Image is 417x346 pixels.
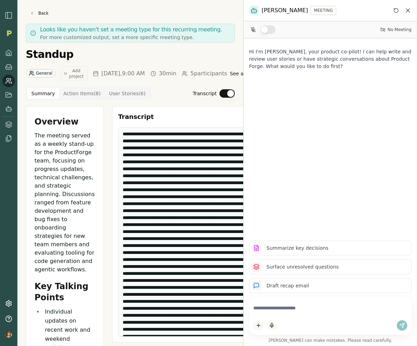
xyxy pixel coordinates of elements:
h1: Standup [26,48,74,61]
button: Help [2,313,15,325]
button: User Stories ( 6 ) [105,88,150,99]
button: Summary [27,88,59,99]
button: Draft recap email [249,278,411,293]
button: Summarize key decisions [249,241,411,255]
span: [DATE] , 9:00 AM [101,69,145,78]
button: Reset conversation [392,6,400,15]
p: The meeting served as a weekly stand-up for the ProductForge team, focusing on progress updates, ... [34,131,95,274]
span: 5 participants [190,69,227,78]
button: See all [230,70,246,77]
p: Draft recap email [267,282,309,289]
button: Action Items ( 8 ) [59,88,105,99]
div: General [26,69,55,77]
p: Looks like you haven't set a meeting type for this recurring meeting. [40,25,222,34]
p: For more customized output, set a more specific meeting type. [40,34,222,41]
button: Surface unresolved questions [249,259,411,274]
span: No Meeting [387,27,411,32]
label: Transcript [193,90,217,97]
button: Add project [61,66,87,81]
span: [PERSON_NAME] can make mistakes. Please read carefully. [249,338,411,343]
p: Summarize key decisions [267,245,329,252]
h2: Key Talking Points [34,281,95,303]
button: Start dictation [267,320,277,331]
button: General [26,69,55,78]
h3: Transcript [118,112,273,122]
button: Close chat [404,7,411,14]
span: [PERSON_NAME] [262,6,308,15]
p: Surface unresolved questions [267,263,339,271]
button: MEETING [311,6,336,15]
img: Organization logo [4,28,14,38]
a: Back [26,8,53,18]
button: Send message [397,320,407,331]
button: Add content to chat [253,320,264,331]
span: 30min [159,69,177,78]
p: Hi I'm [PERSON_NAME], your product co-pilot! I can help write and review user stories or have str... [249,48,411,70]
h2: Overview [34,116,95,127]
span: Add project [68,68,84,79]
img: sidebar [5,11,13,20]
img: profile [5,331,12,338]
